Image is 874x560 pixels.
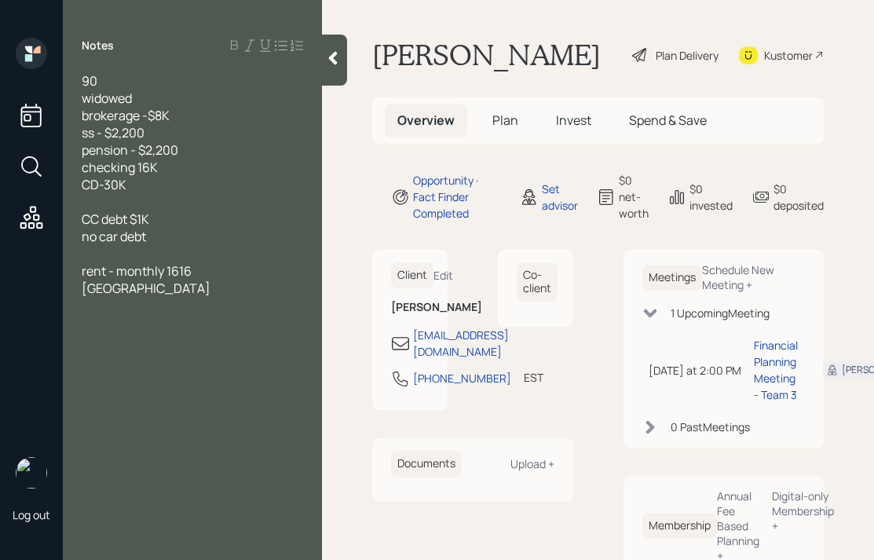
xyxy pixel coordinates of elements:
span: Plan [492,112,518,129]
div: Edit [433,268,453,283]
div: Log out [13,507,50,522]
img: aleksandra-headshot.png [16,457,47,489]
h6: Meetings [642,265,702,291]
label: Notes [82,38,114,53]
h6: Documents [391,451,462,477]
div: 0 Past Meeting s [671,419,750,435]
div: Upload + [510,456,554,471]
h6: Client [391,262,433,288]
span: 90 widowed brokerage -$8K ss - $2,200 pension - $2,200 checking 16K CD-30K [82,72,178,193]
span: CC debt $1K no car debt [82,210,149,245]
h6: Co-client [517,262,558,302]
span: Invest [556,112,591,129]
div: $0 invested [689,181,733,214]
div: 1 Upcoming Meeting [671,305,770,321]
div: [PHONE_NUMBER] [413,370,511,386]
h6: Membership [642,513,717,539]
h1: [PERSON_NAME] [372,38,601,72]
div: Opportunity · Fact Finder Completed [413,172,501,221]
span: Spend & Save [629,112,707,129]
div: [DATE] at 2:00 PM [649,362,741,379]
span: rent - monthly 1616 [GEOGRAPHIC_DATA] [82,262,210,297]
div: Digital-only Membership + [772,489,834,533]
div: Financial Planning Meeting - Team 3 [754,337,798,403]
div: $0 net-worth [619,172,649,221]
div: Kustomer [764,47,813,64]
div: Plan Delivery [656,47,719,64]
span: Overview [397,112,455,129]
div: Schedule New Meeting + [702,262,806,292]
div: $0 deposited [773,181,824,214]
div: [EMAIL_ADDRESS][DOMAIN_NAME] [413,327,509,360]
div: Set advisor [542,181,578,214]
h6: [PERSON_NAME] [391,301,429,314]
